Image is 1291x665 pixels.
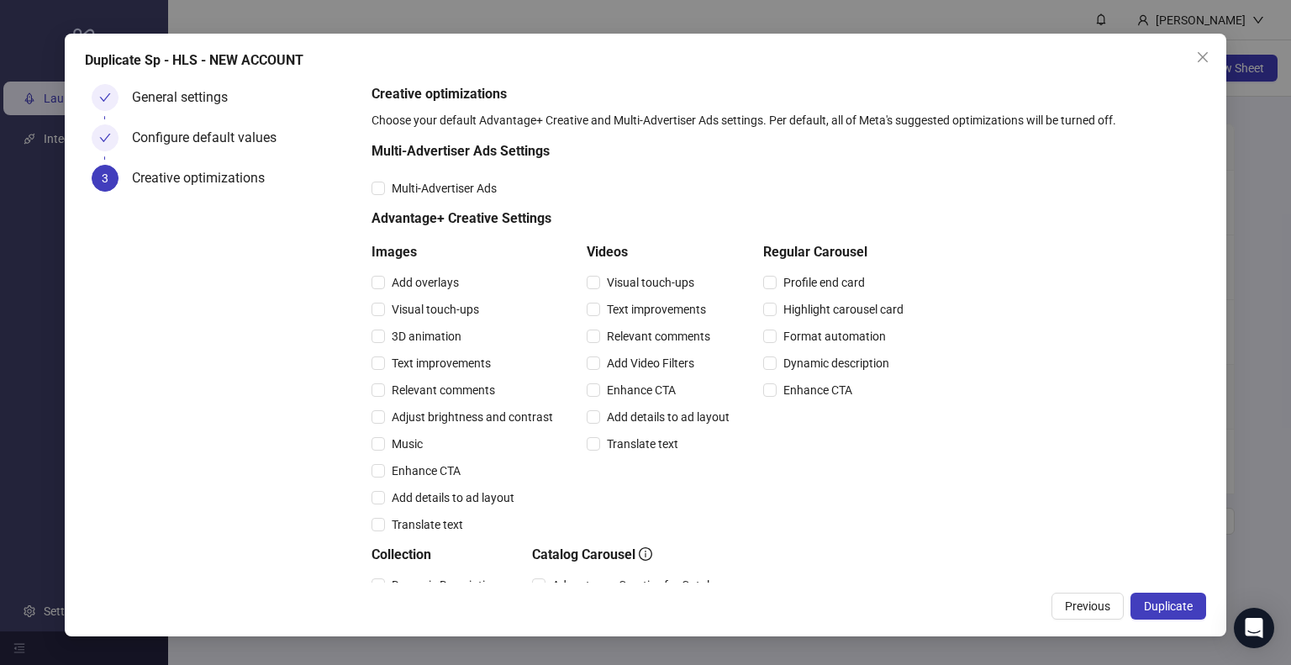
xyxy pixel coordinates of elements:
span: Duplicate [1144,599,1193,613]
span: 3 [102,172,108,185]
span: Dynamic Description [385,576,505,594]
h5: Videos [587,242,736,262]
span: Advantage+ Creative for Catalog [545,576,730,594]
span: Add details to ad layout [385,488,521,507]
span: close [1196,50,1209,64]
span: Previous [1065,599,1110,613]
span: Visual touch-ups [600,273,701,292]
button: Close [1189,44,1216,71]
span: Format automation [777,327,893,346]
span: Adjust brightness and contrast [385,408,560,426]
span: Enhance CTA [600,381,682,399]
div: Choose your default Advantage+ Creative and Multi-Advertiser Ads settings. Per default, all of Me... [371,111,1199,129]
span: Relevant comments [385,381,502,399]
div: General settings [132,84,241,111]
h5: Images [371,242,560,262]
div: Duplicate Sp - HLS - NEW ACCOUNT [85,50,1206,71]
span: check [99,92,111,103]
span: Highlight carousel card [777,300,910,319]
h5: Creative optimizations [371,84,1199,104]
div: Creative optimizations [132,165,278,192]
span: Dynamic description [777,354,896,372]
button: Previous [1051,593,1124,620]
h5: Multi-Advertiser Ads Settings [371,141,910,161]
span: Multi-Advertiser Ads [385,179,503,198]
h5: Regular Carousel [763,242,910,262]
span: Add overlays [385,273,466,292]
div: Configure default values [132,124,290,151]
h5: Advantage+ Creative Settings [371,208,910,229]
span: Visual touch-ups [385,300,486,319]
span: Add details to ad layout [600,408,736,426]
span: Profile end card [777,273,872,292]
span: Text improvements [600,300,713,319]
span: Add Video Filters [600,354,701,372]
span: Text improvements [385,354,498,372]
span: check [99,132,111,144]
span: Enhance CTA [777,381,859,399]
div: Open Intercom Messenger [1234,608,1274,648]
span: Enhance CTA [385,462,467,480]
span: info-circle [639,547,652,561]
h5: Collection [371,545,505,565]
span: Translate text [385,515,470,534]
span: Translate text [600,435,685,453]
span: Relevant comments [600,327,717,346]
h5: Catalog Carousel [532,545,730,565]
span: 3D animation [385,327,468,346]
button: Duplicate [1130,593,1206,620]
span: Music [385,435,429,453]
